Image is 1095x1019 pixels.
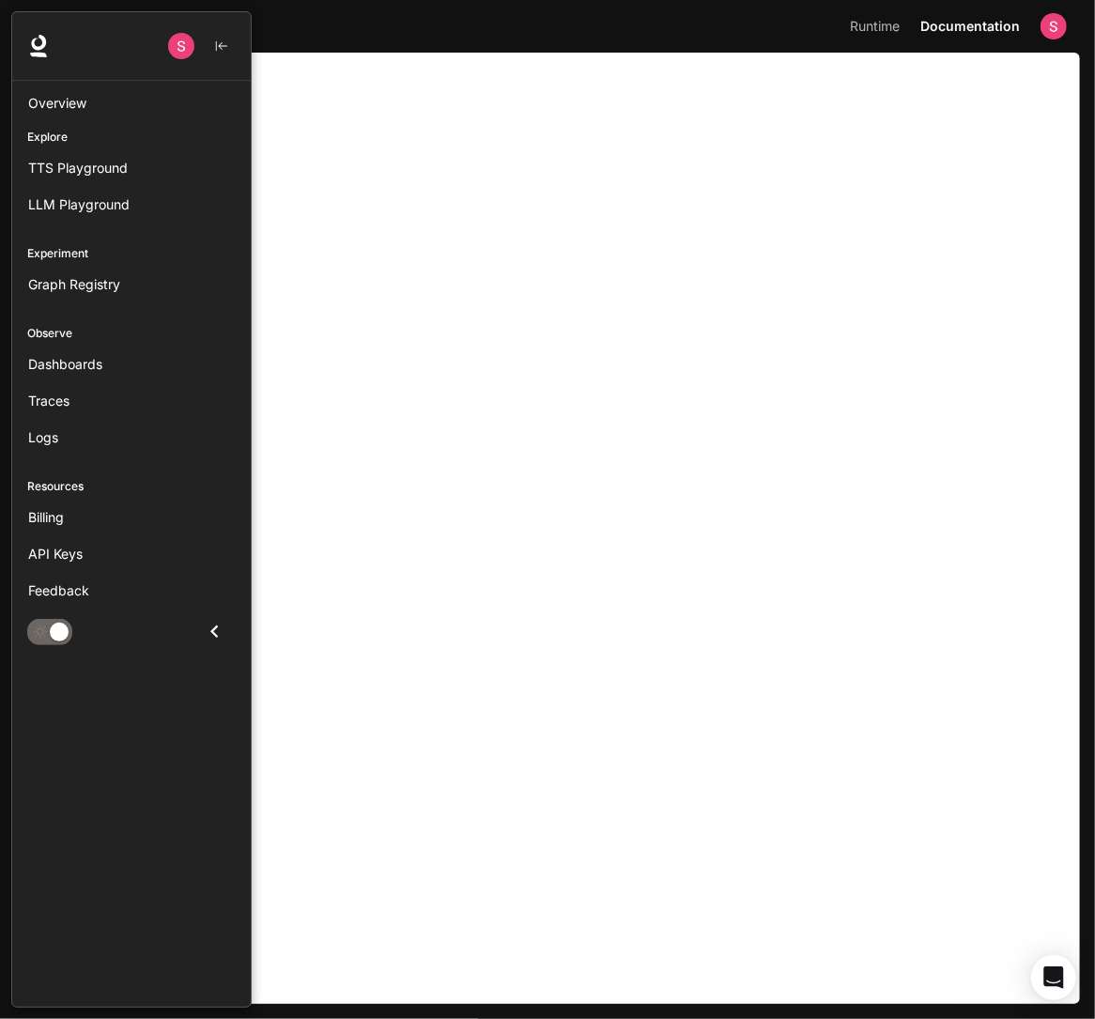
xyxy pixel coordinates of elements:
[12,129,251,146] p: Explore
[20,151,243,184] a: TTS Playground
[12,325,251,342] p: Observe
[28,274,120,294] span: Graph Registry
[920,15,1020,39] span: Documentation
[12,478,251,495] p: Resources
[28,507,64,527] span: Billing
[15,53,1080,1019] iframe: Documentation
[162,27,200,65] button: User avatar
[842,8,911,45] a: Runtime
[20,268,243,301] a: Graph Registry
[20,421,243,454] a: Logs
[20,188,243,221] a: LLM Playground
[1031,955,1076,1000] div: Open Intercom Messenger
[12,245,251,262] p: Experiment
[28,194,130,214] span: LLM Playground
[28,354,102,374] span: Dashboards
[28,93,86,113] span: Overview
[28,580,89,600] span: Feedback
[20,347,243,380] a: Dashboards
[193,612,236,651] button: Close drawer
[20,537,243,570] a: API Keys
[1041,13,1067,39] img: User avatar
[168,33,194,59] img: User avatar
[28,544,83,564] span: API Keys
[20,574,243,607] a: Feedback
[1035,8,1072,45] button: User avatar
[28,158,128,178] span: TTS Playground
[50,621,69,641] span: Dark mode toggle
[20,384,243,417] a: Traces
[49,8,153,45] button: All workspaces
[850,15,900,39] span: Runtime
[913,8,1027,45] a: Documentation
[20,501,243,533] a: Billing
[28,427,58,447] span: Logs
[20,86,243,119] a: Overview
[28,391,69,410] span: Traces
